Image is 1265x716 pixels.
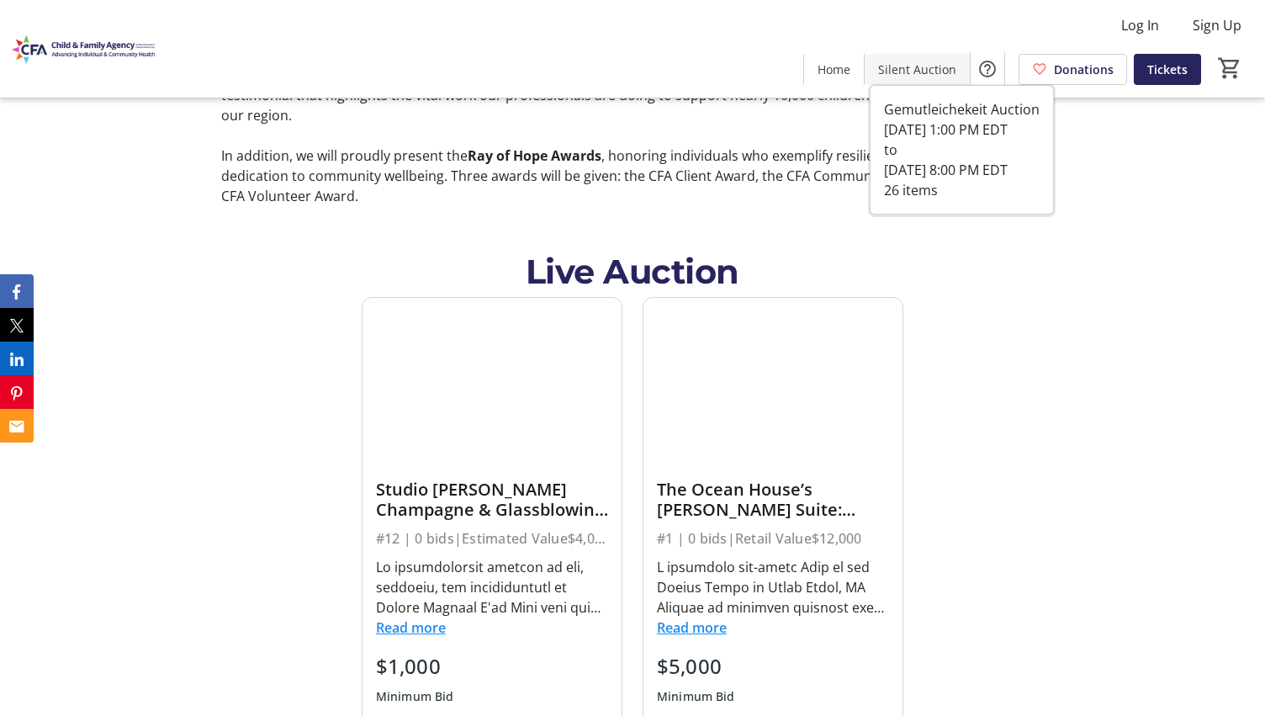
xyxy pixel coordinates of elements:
[865,54,970,85] a: Silent Auction
[657,618,727,638] button: Read more
[657,527,889,550] div: #1 | 0 bids | Retail Value $12,000
[657,557,889,618] div: L ipsumdolo sit-ametc Adip el sed Doeius Tempo in Utlab Etdol, MA Aliquae ad minimven quisnost ex...
[363,298,622,443] img: Studio Jeffrey P’an Champagne & Glassblowing Experience for 20
[376,480,608,520] div: Studio [PERSON_NAME] Champagne & Glassblowing Experience for 20
[1147,61,1188,78] span: Tickets
[657,651,735,682] div: $5,000
[1193,15,1241,35] span: Sign Up
[884,160,1040,180] div: [DATE] 8:00 PM EDT
[376,527,608,550] div: #12 | 0 bids | Estimated Value $4,000
[376,651,454,682] div: $1,000
[884,180,1040,200] div: 26 items
[526,247,739,297] div: Live Auction
[884,99,1040,119] div: Gemutleichekeit Auction
[657,682,735,712] div: Minimum Bid
[376,557,608,618] div: Lo ipsumdolorsit ametcon ad eli, seddoeiu, tem incididuntutl et Dolore Magnaal E'ad Mini veni qui...
[804,54,864,85] a: Home
[657,480,889,520] div: The Ocean House’s [PERSON_NAME] Suite: Luxurious two night Stay
[376,618,446,638] button: Read more
[1121,15,1159,35] span: Log In
[884,140,1040,160] div: to
[10,7,160,91] img: Child and Family Agency (CFA)'s Logo
[971,52,1004,86] button: Help
[1215,53,1245,83] button: Cart
[884,119,1040,140] div: [DATE] 1:00 PM EDT
[1019,54,1127,85] a: Donations
[376,682,454,712] div: Minimum Bid
[878,61,956,78] span: Silent Auction
[1054,61,1114,78] span: Donations
[818,61,850,78] span: Home
[468,146,601,165] strong: Ray of Hope Awards
[221,146,1045,206] p: In addition, we will proudly present the , honoring individuals who exemplify resilience, compass...
[1179,12,1255,39] button: Sign Up
[643,298,902,443] img: The Ocean House’s Morgan Suite: Luxurious two night Stay
[1108,12,1172,39] button: Log In
[1134,54,1201,85] a: Tickets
